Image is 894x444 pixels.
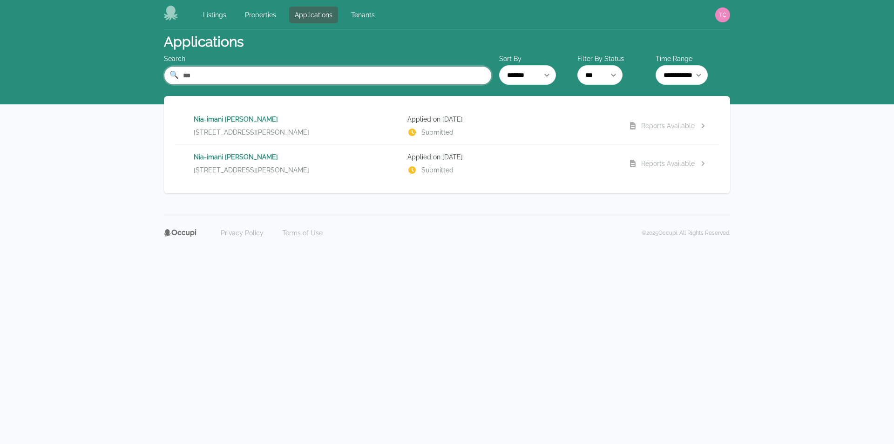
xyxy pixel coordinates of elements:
a: Nia-imani [PERSON_NAME][STREET_ADDRESS][PERSON_NAME]Applied on [DATE]SubmittedReports Available [175,145,719,182]
a: Terms of Use [277,225,328,240]
a: Properties [239,7,282,23]
a: Privacy Policy [215,225,269,240]
p: Applied on [407,152,614,162]
a: Listings [197,7,232,23]
time: [DATE] [442,153,463,161]
div: Reports Available [641,121,695,130]
p: Nia-imani [PERSON_NAME] [194,115,400,124]
h1: Applications [164,34,244,50]
div: Search [164,54,492,63]
p: © 2025 Occupi. All Rights Reserved. [642,229,730,237]
label: Time Range [656,54,730,63]
p: Applied on [407,115,614,124]
span: [STREET_ADDRESS][PERSON_NAME] [194,128,309,137]
p: Nia-imani [PERSON_NAME] [194,152,400,162]
label: Filter By Status [577,54,652,63]
label: Sort By [499,54,574,63]
a: Tenants [345,7,380,23]
time: [DATE] [442,116,463,123]
p: Submitted [407,165,614,175]
span: [STREET_ADDRESS][PERSON_NAME] [194,165,309,175]
div: Reports Available [641,159,695,168]
a: Nia-imani [PERSON_NAME][STREET_ADDRESS][PERSON_NAME]Applied on [DATE]SubmittedReports Available [175,107,719,144]
p: Submitted [407,128,614,137]
a: Applications [289,7,338,23]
